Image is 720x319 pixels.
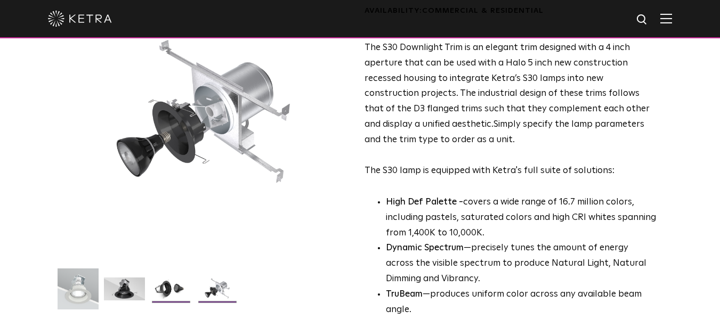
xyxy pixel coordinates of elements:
[386,243,464,252] strong: Dynamic Spectrum
[150,277,191,308] img: S30 Halo Downlight_Table Top_Black
[365,40,658,179] p: The S30 lamp is equipped with Ketra's full suite of solutions:
[386,241,658,287] li: —precisely tunes the amount of energy across the visible spectrum to produce Natural Light, Natur...
[48,11,112,27] img: ketra-logo-2019-white
[365,120,644,144] span: Simply specify the lamp parameters and the trim type to order as a unit.​
[386,290,423,299] strong: TruBeam
[386,195,658,241] p: covers a wide range of 16.7 million colors, including pastels, saturated colors and high CRI whit...
[104,277,145,308] img: S30 Halo Downlight_Hero_Black_Gradient
[197,277,238,308] img: S30 Halo Downlight_Exploded_Black
[660,13,672,23] img: Hamburger%20Nav.svg
[58,268,99,317] img: S30-DownlightTrim-2021-Web-Square
[386,198,463,207] strong: High Def Palette -
[365,43,650,129] span: The S30 Downlight Trim is an elegant trim designed with a 4 inch aperture that can be used with a...
[636,13,649,27] img: search icon
[386,287,658,318] li: —produces uniform color across any available beam angle.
